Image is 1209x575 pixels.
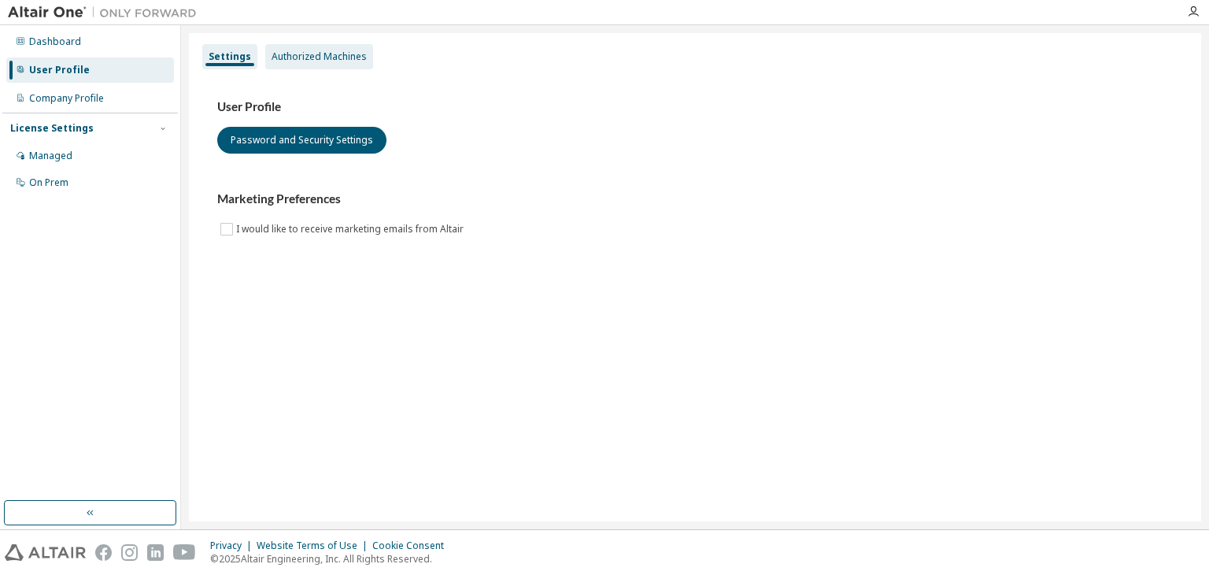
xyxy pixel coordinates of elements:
[217,99,1173,115] h3: User Profile
[236,220,467,239] label: I would like to receive marketing emails from Altair
[217,191,1173,207] h3: Marketing Preferences
[372,540,453,552] div: Cookie Consent
[272,50,367,63] div: Authorized Machines
[29,92,104,105] div: Company Profile
[217,127,386,154] button: Password and Security Settings
[10,122,94,135] div: License Settings
[8,5,205,20] img: Altair One
[95,544,112,561] img: facebook.svg
[210,552,453,566] p: © 2025 Altair Engineering, Inc. All Rights Reserved.
[210,540,257,552] div: Privacy
[29,64,90,76] div: User Profile
[147,544,164,561] img: linkedin.svg
[209,50,251,63] div: Settings
[5,544,86,561] img: altair_logo.svg
[29,35,81,48] div: Dashboard
[257,540,372,552] div: Website Terms of Use
[29,176,68,189] div: On Prem
[121,544,138,561] img: instagram.svg
[29,150,72,162] div: Managed
[173,544,196,561] img: youtube.svg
